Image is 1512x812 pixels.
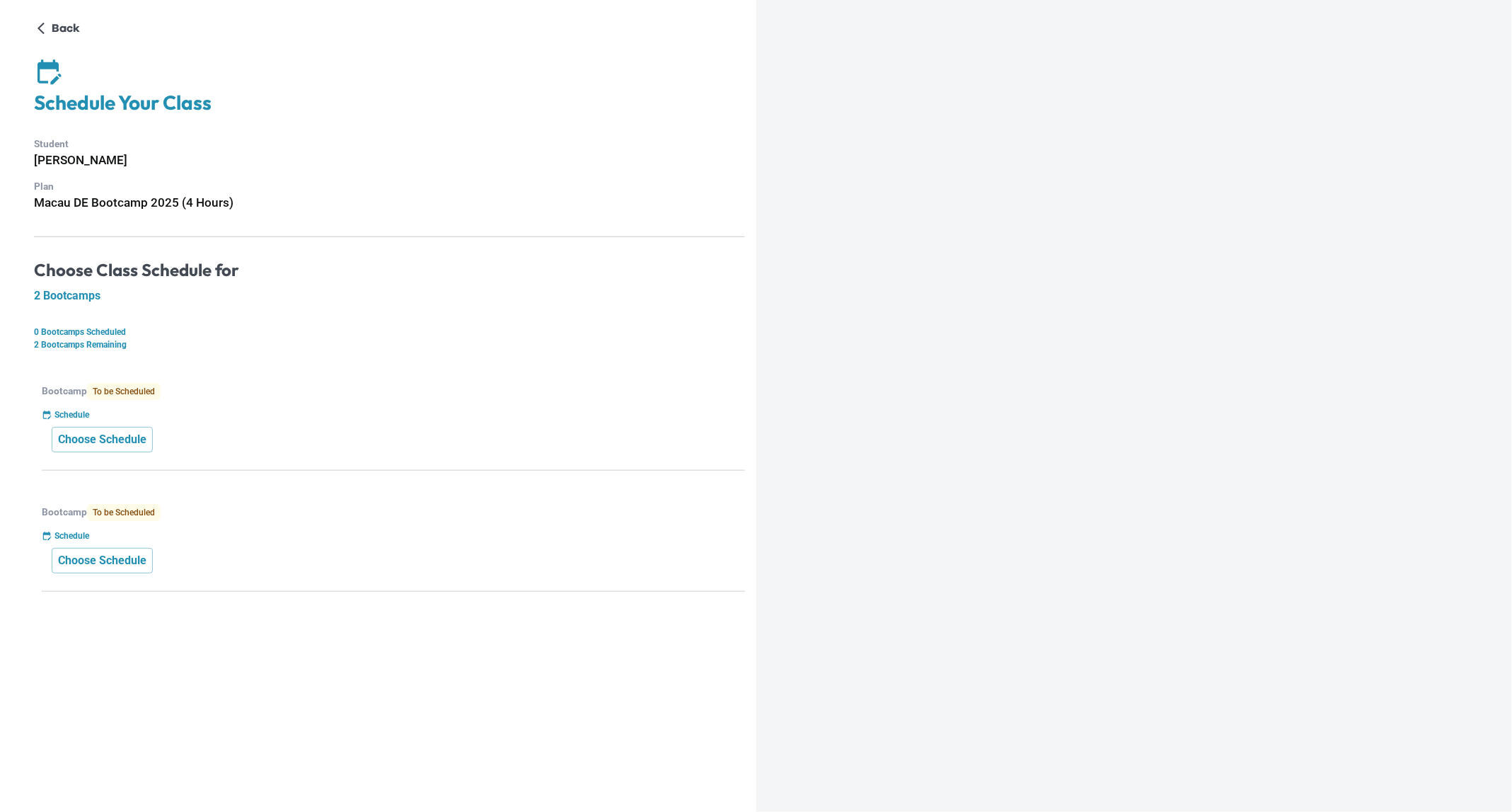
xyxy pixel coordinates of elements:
p: Choose Schedule [58,431,146,448]
h6: Macau DE Bootcamp 2025 (4 Hours) [34,193,745,212]
button: Choose Schedule [52,427,153,452]
p: Choose Schedule [58,552,146,569]
h4: Schedule Your Class [34,91,745,115]
h4: Choose Class Schedule for [34,260,745,281]
p: Bootcamp [42,504,745,521]
span: To be Scheduled [87,504,161,521]
p: Schedule [54,408,89,421]
button: Back [34,17,86,40]
button: Choose Schedule [52,548,153,573]
p: Plan [34,179,745,194]
p: Bootcamp [42,383,745,400]
h6: [PERSON_NAME] [34,151,745,170]
p: Schedule [54,530,89,542]
p: Back [52,20,80,37]
p: 0 Bootcamps Scheduled [34,326,745,338]
span: To be Scheduled [87,383,161,400]
h5: 2 Bootcamps [34,289,745,303]
p: 2 Bootcamps Remaining [34,338,745,351]
p: Student [34,137,745,151]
